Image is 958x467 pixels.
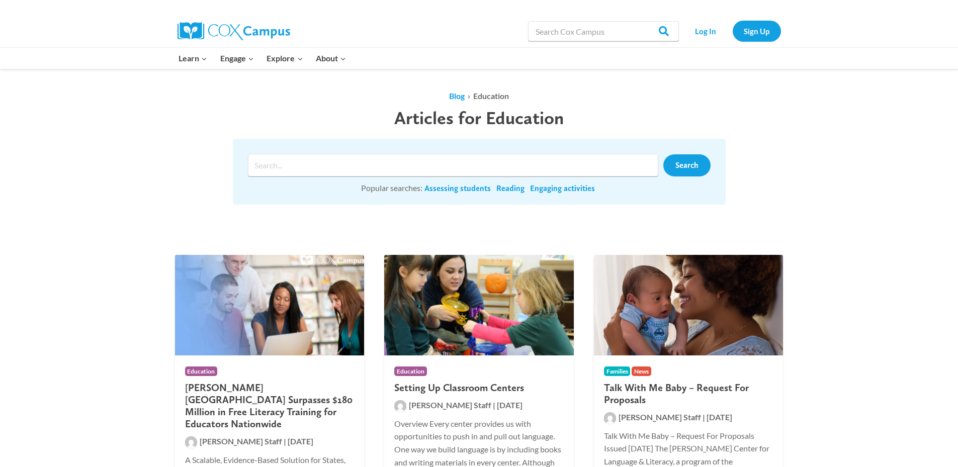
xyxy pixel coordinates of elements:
span: Education [473,91,509,101]
span: [PERSON_NAME] Staff [200,436,282,446]
h2: Setting Up Classroom Centers [394,382,564,394]
span: | [493,400,495,410]
span: Education [394,366,427,376]
span: Families [604,366,631,376]
span: | [703,412,705,422]
form: Search form [248,154,663,176]
ol: › [233,89,726,103]
span: [DATE] [707,412,732,422]
input: Search Cox Campus [528,21,679,41]
h2: Talk With Me Baby – Request For Proposals [604,382,773,406]
a: Blog [449,91,465,101]
a: Reading [496,183,525,194]
a: Engaging activities [530,183,595,194]
span: [PERSON_NAME] Staff [619,412,701,422]
a: Search [663,154,711,176]
h2: [PERSON_NAME][GEOGRAPHIC_DATA] Surpasses $180 Million in Free Literacy Training for Educators Nat... [185,382,355,430]
span: Engage [220,52,254,65]
a: Assessing students [424,183,491,194]
span: Articles for Education [394,107,564,129]
span: Learn [179,52,207,65]
span: Popular searches: [361,183,422,193]
span: About [316,52,346,65]
a: Log In [684,21,728,41]
span: News [632,366,651,376]
span: [PERSON_NAME] Staff [409,400,491,410]
span: Search [675,160,699,170]
img: Cox Campus [178,22,290,40]
span: [DATE] [497,400,522,410]
span: Explore [267,52,303,65]
nav: Secondary Navigation [684,21,781,41]
input: Search input [248,154,658,176]
nav: Primary Navigation [172,48,353,69]
a: Sign Up [733,21,781,41]
span: | [284,436,286,446]
span: [DATE] [288,436,313,446]
span: Education [185,366,218,376]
